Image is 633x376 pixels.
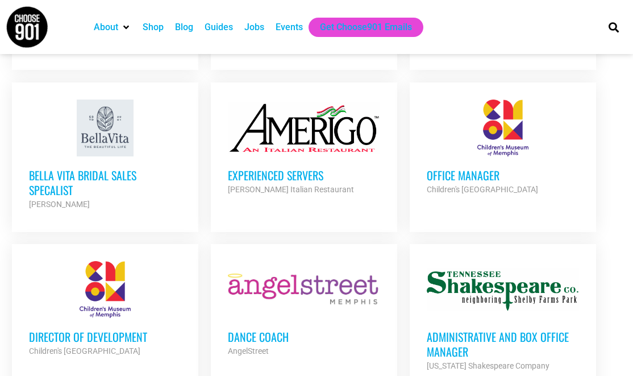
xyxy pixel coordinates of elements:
a: Jobs [244,20,264,34]
a: Bella Vita Bridal Sales Specalist [PERSON_NAME] [12,82,198,228]
a: Experienced Servers [PERSON_NAME] Italian Restaurant [211,82,397,213]
h3: Office Manager [427,168,579,183]
a: Director of Development Children's [GEOGRAPHIC_DATA] [12,244,198,375]
a: Blog [175,20,193,34]
strong: AngelStreet [228,346,269,356]
h3: Bella Vita Bridal Sales Specalist [29,168,181,197]
h3: Director of Development [29,329,181,344]
strong: [PERSON_NAME] [29,200,90,209]
a: Shop [143,20,164,34]
nav: Main nav [88,18,592,37]
strong: Children's [GEOGRAPHIC_DATA] [29,346,140,356]
a: Office Manager Children's [GEOGRAPHIC_DATA] [410,82,596,213]
div: Search [605,18,623,36]
a: About [94,20,118,34]
a: Events [276,20,303,34]
div: About [88,18,137,37]
strong: Children's [GEOGRAPHIC_DATA] [427,185,538,194]
strong: [PERSON_NAME] Italian Restaurant [228,185,354,194]
strong: [US_STATE] Shakespeare Company [427,361,549,370]
h3: Administrative and Box Office Manager [427,329,579,359]
a: Get Choose901 Emails [320,20,412,34]
a: Guides [205,20,233,34]
h3: Experienced Servers [228,168,380,183]
h3: Dance Coach [228,329,380,344]
a: Dance Coach AngelStreet [211,244,397,375]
